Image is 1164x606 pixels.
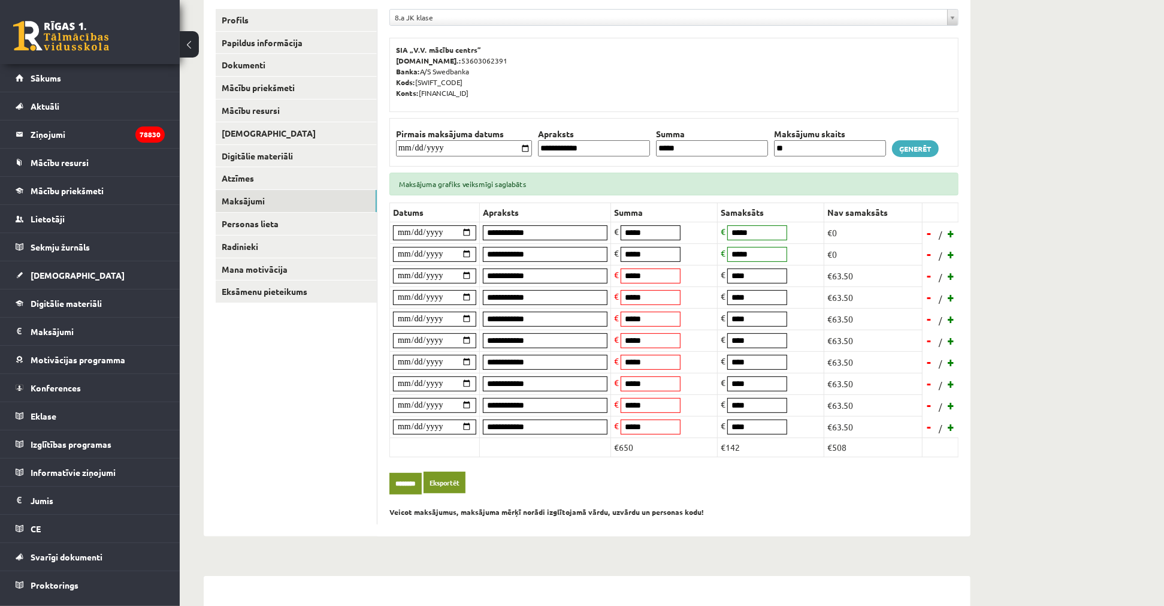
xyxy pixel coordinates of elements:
span: Eklase [31,411,56,421]
a: Ziņojumi78830 [16,120,165,148]
span: / [938,228,944,241]
span: Aktuāli [31,101,59,111]
span: € [721,269,725,280]
div: Maksājuma grafiks veiksmīgi saglabāts [389,173,959,195]
a: Eklase [16,402,165,430]
span: Izglītības programas [31,439,111,450]
a: 8.a JK klase [390,10,958,25]
a: Personas lieta [216,213,377,235]
a: Ģenerēt [892,140,939,157]
span: € [614,377,619,388]
td: €650 [611,438,718,457]
span: / [938,271,944,284]
span: Informatīvie ziņojumi [31,467,116,478]
th: Apraksts [535,128,653,140]
a: Jumis [16,487,165,514]
span: € [614,399,619,409]
span: / [938,336,944,348]
th: Summa [611,203,718,222]
span: € [614,420,619,431]
span: CE [31,523,41,534]
td: €0 [824,222,923,243]
a: Dokumenti [216,54,377,76]
span: Sākums [31,73,61,83]
a: + [945,375,957,393]
a: - [924,418,936,436]
span: / [938,314,944,327]
span: € [614,269,619,280]
span: Motivācijas programma [31,354,125,365]
a: - [924,353,936,371]
a: Proktorings [16,571,165,599]
a: Konferences [16,374,165,402]
span: € [614,291,619,302]
span: / [938,249,944,262]
a: + [945,245,957,263]
span: Sekmju žurnāls [31,242,90,252]
a: Digitālie materiāli [16,290,165,317]
a: Svarīgi dokumenti [16,543,165,571]
td: €63.50 [824,394,923,416]
a: Sākums [16,64,165,92]
span: Mācību resursi [31,157,89,168]
span: € [614,248,619,258]
span: / [938,379,944,391]
td: €63.50 [824,308,923,330]
a: Digitālie materiāli [216,145,377,167]
span: € [614,226,619,237]
span: € [614,355,619,366]
th: Datums [390,203,480,222]
a: Informatīvie ziņojumi [16,459,165,486]
b: Kods: [396,77,415,87]
span: Proktorings [31,580,78,590]
a: [DEMOGRAPHIC_DATA] [16,261,165,289]
a: - [924,310,936,328]
a: Profils [216,9,377,31]
a: + [945,396,957,414]
a: Radinieki [216,236,377,258]
th: Summa [653,128,771,140]
td: €508 [824,438,923,457]
span: € [721,355,725,366]
th: Maksājumu skaits [771,128,889,140]
td: €63.50 [824,416,923,438]
a: - [924,375,936,393]
a: Izglītības programas [16,430,165,458]
td: €0 [824,243,923,265]
span: € [721,312,725,323]
th: Nav samaksāts [824,203,923,222]
a: CE [16,515,165,542]
td: €63.50 [824,351,923,373]
a: + [945,331,957,349]
a: Sekmju žurnāls [16,233,165,261]
a: - [924,224,936,242]
a: Maksājumi [16,318,165,345]
a: - [924,396,936,414]
span: / [938,357,944,370]
a: Mācību resursi [16,149,165,176]
a: + [945,288,957,306]
span: € [614,312,619,323]
a: + [945,353,957,371]
a: Mana motivācija [216,258,377,281]
a: Papildus informācija [216,32,377,54]
th: Samaksāts [718,203,824,222]
span: € [721,248,725,258]
span: € [721,291,725,302]
td: €142 [718,438,824,457]
span: Digitālie materiāli [31,298,102,309]
span: / [938,400,944,413]
span: € [614,334,619,345]
a: Eksāmenu pieteikums [216,281,377,303]
a: - [924,288,936,306]
a: Maksājumi [216,190,377,212]
span: € [721,226,725,237]
a: + [945,267,957,285]
td: €63.50 [824,373,923,394]
td: €63.50 [824,287,923,308]
span: Svarīgi dokumenti [31,551,102,562]
span: / [938,293,944,305]
i: 78830 [135,126,165,143]
b: Banka: [396,67,420,76]
span: € [721,334,725,345]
